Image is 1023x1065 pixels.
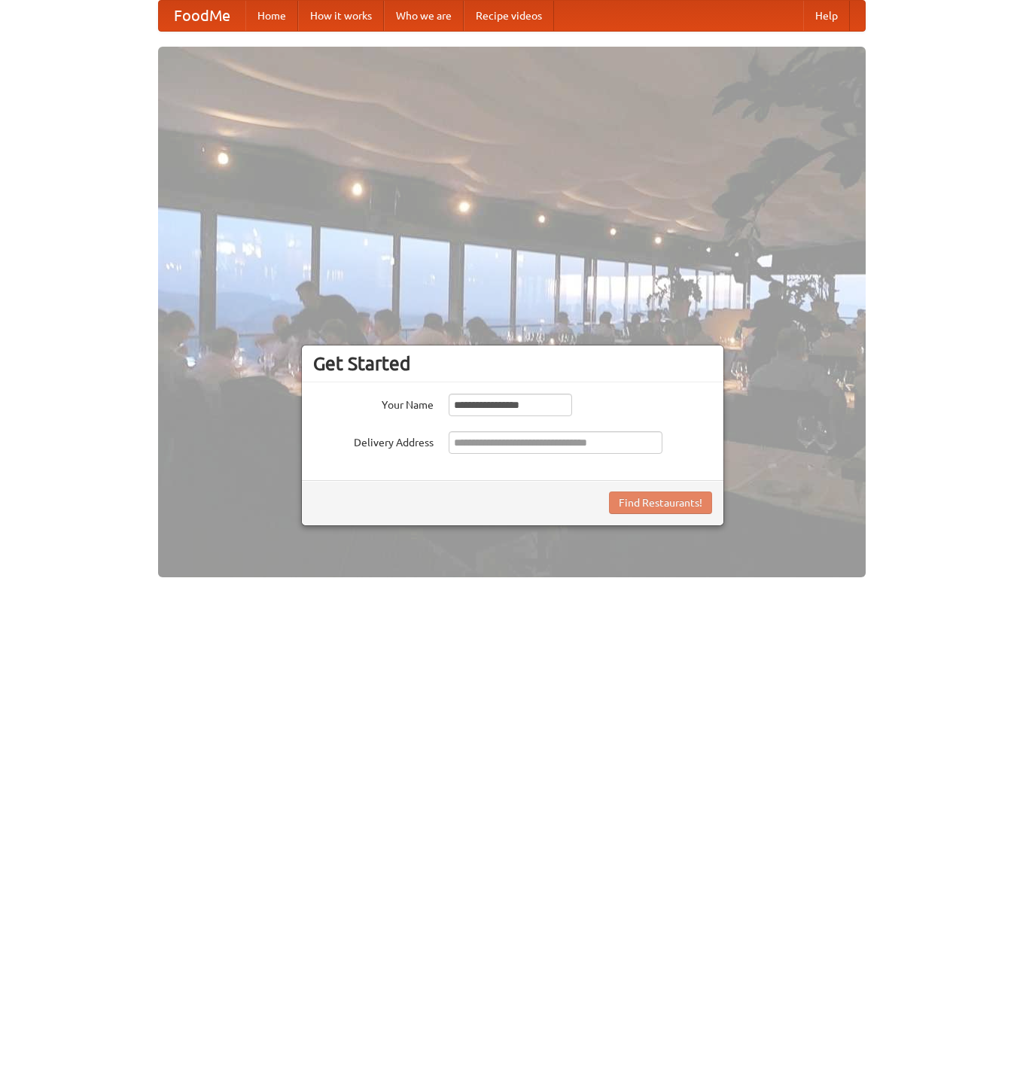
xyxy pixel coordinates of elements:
[313,431,434,450] label: Delivery Address
[384,1,464,31] a: Who we are
[803,1,850,31] a: Help
[298,1,384,31] a: How it works
[245,1,298,31] a: Home
[313,352,712,375] h3: Get Started
[609,491,712,514] button: Find Restaurants!
[464,1,554,31] a: Recipe videos
[313,394,434,412] label: Your Name
[159,1,245,31] a: FoodMe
